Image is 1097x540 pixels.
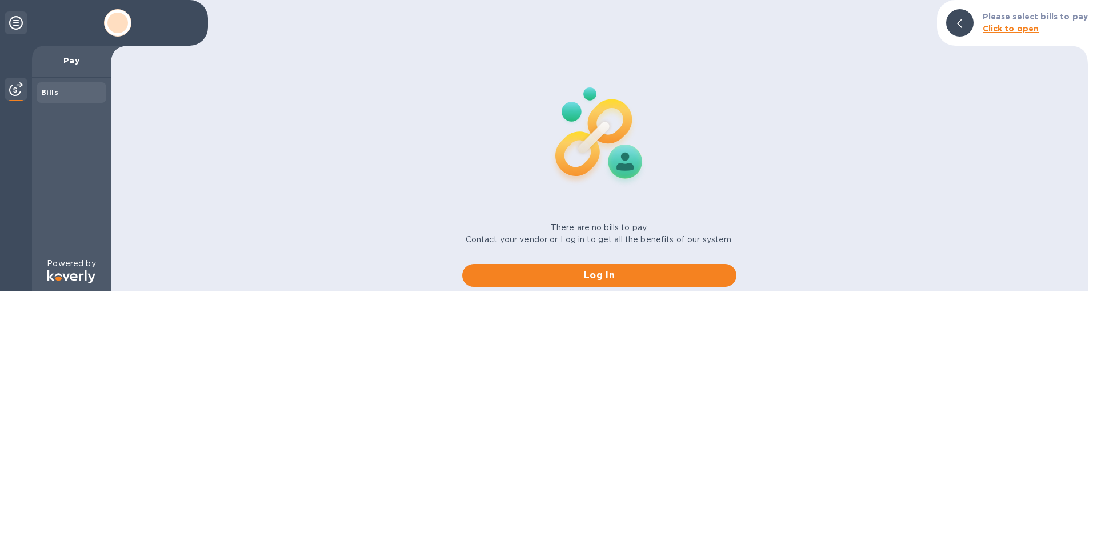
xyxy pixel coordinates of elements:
[983,12,1088,21] b: Please select bills to pay
[47,258,95,270] p: Powered by
[41,88,58,97] b: Bills
[471,269,727,282] span: Log in
[47,270,95,283] img: Logo
[462,264,736,287] button: Log in
[983,24,1039,33] b: Click to open
[466,222,734,246] p: There are no bills to pay. Contact your vendor or Log in to get all the benefits of our system.
[41,55,102,66] p: Pay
